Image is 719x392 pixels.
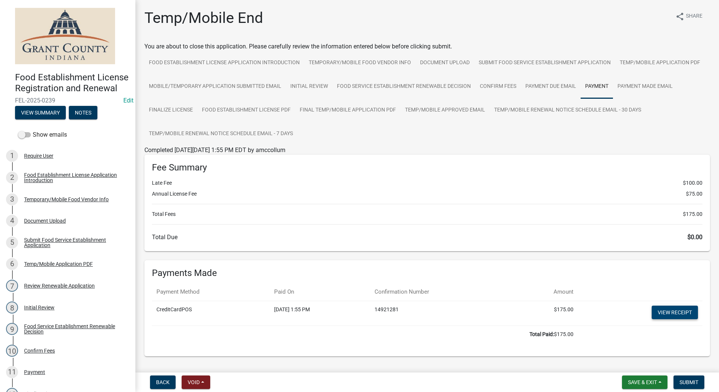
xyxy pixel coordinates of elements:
[24,237,123,248] div: Submit Food Service Establishment Application
[15,97,120,104] span: FEL-2025-0239
[332,75,475,99] a: Food Service Establishment Renewable Decision
[6,215,18,227] div: 4
[6,323,18,335] div: 9
[188,379,200,385] span: Void
[295,98,400,122] a: Final Temp/Mobile Application PDF
[615,51,705,75] a: Temp/Mobile Application PDF
[490,98,646,122] a: Temp/Mobile Renewal Notice Schedule Email - 30 Days
[686,12,702,21] span: Share
[144,9,263,27] h1: Temp/Mobile End
[613,75,677,99] a: Payment made Email
[144,42,710,365] div: You are about to close this application. Please carefully review the information entered below be...
[513,283,578,301] th: Amount
[6,237,18,249] div: 5
[24,348,55,353] div: Confirm Fees
[286,75,332,99] a: Initial Review
[15,72,129,94] h4: Food Establishment License Registration and Renewal
[144,51,304,75] a: Food Establishment License Application Introduction
[6,302,18,314] div: 8
[270,301,370,326] td: [DATE] 1:55 PM
[270,283,370,301] th: Paid On
[416,51,474,75] a: Document Upload
[24,172,123,183] div: Food Establishment License Application Introduction
[152,283,270,301] th: Payment Method
[69,106,97,119] button: Notes
[6,193,18,205] div: 3
[652,306,698,319] a: View receipt
[152,268,702,279] h6: Payments Made
[24,197,109,202] div: Temporary/Mobile Food Vendor Info
[673,375,704,389] button: Submit
[152,190,702,198] li: Annual License Fee
[152,326,578,343] td: $175.00
[24,305,55,310] div: Initial Review
[24,369,45,375] div: Payment
[24,153,53,158] div: Require User
[686,190,702,198] span: $75.00
[370,283,513,301] th: Confirmation Number
[15,8,115,64] img: Grant County, Indiana
[6,280,18,292] div: 7
[6,366,18,378] div: 11
[400,98,490,122] a: Temp/Mobile Approved Email
[152,210,702,218] li: Total Fees
[24,261,93,267] div: Temp/Mobile Application PDF
[150,375,176,389] button: Back
[669,9,708,24] button: shareShare
[474,51,615,75] a: Submit Food Service Establishment Application
[24,283,95,288] div: Review Renewable Application
[123,97,133,104] a: Edit
[687,234,702,241] span: $0.00
[15,106,66,119] button: View Summary
[156,379,170,385] span: Back
[6,345,18,357] div: 10
[683,179,702,187] span: $100.00
[6,172,18,184] div: 2
[475,75,521,99] a: Confirm Fees
[513,301,578,326] td: $175.00
[529,331,554,337] b: Total Paid:
[152,301,270,326] td: CreditCardPOS
[182,375,210,389] button: Void
[144,122,297,146] a: Temp/Mobile Renewal Notice Schedule Email - 7 Days
[304,51,416,75] a: Temporary/Mobile Food Vendor Info
[144,146,285,154] span: Completed [DATE][DATE] 1:55 PM EDT by amccollum
[144,98,197,122] a: Finalize License
[123,97,133,104] wm-modal-confirm: Edit Application Number
[144,75,286,99] a: Mobile/Temporary Application Submitted Email
[24,218,66,223] div: Document Upload
[628,379,657,385] span: Save & Exit
[152,234,702,241] h6: Total Due
[197,98,295,122] a: Food Establishment License PDF
[152,179,702,187] li: Late Fee
[24,324,123,334] div: Food Service Establishment Renewable Decision
[6,258,18,270] div: 6
[675,12,684,21] i: share
[622,375,667,389] button: Save & Exit
[69,110,97,116] wm-modal-confirm: Notes
[683,210,702,218] span: $175.00
[152,162,702,173] h6: Fee Summary
[521,75,581,99] a: Payment Due Email
[581,75,613,99] a: Payment
[370,301,513,326] td: 14921281
[18,130,67,139] label: Show emails
[680,379,698,385] span: Submit
[6,150,18,162] div: 1
[15,110,66,116] wm-modal-confirm: Summary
